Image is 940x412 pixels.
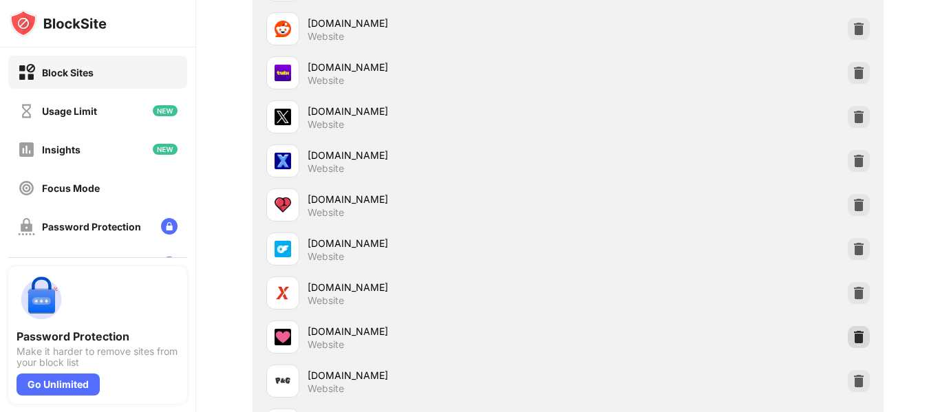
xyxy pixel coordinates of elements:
img: new-icon.svg [153,105,178,116]
div: Website [308,382,344,395]
div: Website [308,118,344,131]
img: block-on.svg [18,64,35,81]
img: password-protection-off.svg [18,218,35,235]
img: logo-blocksite.svg [10,10,107,37]
img: favicons [275,373,291,389]
div: Website [308,206,344,219]
img: lock-menu.svg [161,218,178,235]
div: Go Unlimited [17,373,100,395]
img: favicons [275,109,291,125]
div: Focus Mode [42,182,100,194]
img: insights-off.svg [18,141,35,158]
img: time-usage-off.svg [18,102,35,120]
div: Website [308,74,344,87]
div: [DOMAIN_NAME] [308,368,568,382]
img: favicons [275,153,291,169]
div: Password Protection [17,329,179,343]
img: push-password-protection.svg [17,274,66,324]
img: favicons [275,329,291,345]
img: favicons [275,21,291,37]
div: Website [308,162,344,175]
div: [DOMAIN_NAME] [308,192,568,206]
div: [DOMAIN_NAME] [308,16,568,30]
div: [DOMAIN_NAME] [308,104,568,118]
div: [DOMAIN_NAME] [308,324,568,338]
img: lock-menu.svg [161,257,178,273]
div: Website [308,250,344,263]
img: focus-off.svg [18,180,35,197]
img: favicons [275,285,291,301]
img: favicons [275,197,291,213]
img: new-icon.svg [153,144,178,155]
div: Usage Limit [42,105,97,117]
div: Make it harder to remove sites from your block list [17,346,179,368]
img: favicons [275,65,291,81]
div: Website [308,294,344,307]
div: [DOMAIN_NAME] [308,280,568,294]
div: [DOMAIN_NAME] [308,236,568,250]
div: [DOMAIN_NAME] [308,60,568,74]
div: Website [308,338,344,351]
div: Password Protection [42,221,141,232]
div: Insights [42,144,81,155]
div: [DOMAIN_NAME] [308,148,568,162]
img: favicons [275,241,291,257]
img: customize-block-page-off.svg [18,257,35,274]
div: Block Sites [42,67,94,78]
div: Website [308,30,344,43]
